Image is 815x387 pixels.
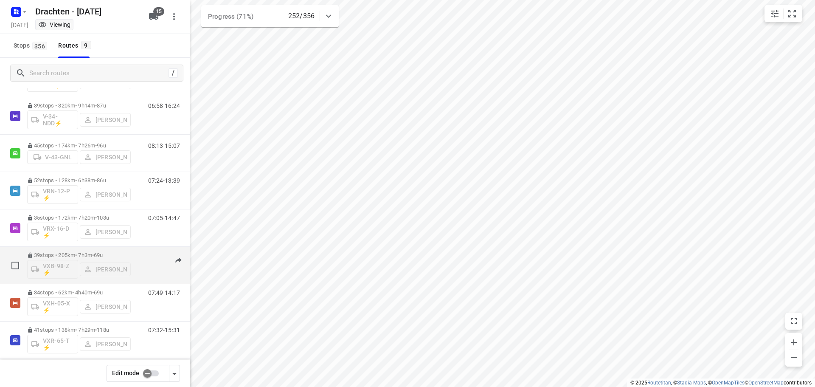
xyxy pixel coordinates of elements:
span: 356 [32,42,47,50]
span: • [92,252,94,258]
span: Select [7,257,24,274]
p: 07:49-14:17 [148,289,180,296]
p: 45 stops • 174km • 7h26m [27,142,131,149]
a: Stadia Maps [677,380,706,386]
div: Routes [58,40,93,51]
span: • [95,177,97,184]
p: 39 stops • 320km • 9h14m [27,102,131,109]
div: Progress (71%)252/356 [201,5,339,27]
span: • [95,327,97,333]
button: More [166,8,183,25]
p: 41 stops • 138km • 7h29m [27,327,131,333]
div: You are currently in view mode. To make any changes, go to edit project. [38,20,70,29]
p: 35 stops • 172km • 7h20m [27,215,131,221]
p: 08:13-15:07 [148,142,180,149]
span: Progress (71%) [208,13,253,20]
button: 15 [145,8,162,25]
span: 69u [94,289,103,296]
p: 252/356 [288,11,315,21]
span: Stops [14,40,50,51]
span: 9 [81,41,91,49]
span: • [95,102,97,109]
span: • [95,215,97,221]
span: 103u [97,215,109,221]
button: Send to driver [170,252,187,269]
a: OpenMapTiles [712,380,745,386]
p: 39 stops • 205km • 7h3m [27,252,131,258]
a: OpenStreetMap [748,380,784,386]
p: 34 stops • 62km • 4h40m [27,289,131,296]
span: 86u [97,177,106,184]
div: Driver app settings [169,368,180,379]
span: • [92,289,94,296]
span: 118u [97,327,109,333]
button: Map settings [766,5,783,22]
p: 06:58-16:24 [148,102,180,109]
span: 87u [97,102,106,109]
div: / [169,68,178,78]
span: 69u [94,252,103,258]
span: • [95,142,97,149]
div: small contained button group [764,5,802,22]
li: © 2025 , © , © © contributors [630,380,812,386]
input: Search routes [29,67,169,80]
a: Routetitan [647,380,671,386]
span: Edit mode [112,370,139,376]
p: 07:05-14:47 [148,215,180,221]
span: 15 [153,7,164,16]
p: 52 stops • 128km • 6h38m [27,177,131,184]
p: 07:24-13:39 [148,177,180,184]
button: Fit zoom [784,5,801,22]
span: 96u [97,142,106,149]
p: 07:32-15:31 [148,327,180,333]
